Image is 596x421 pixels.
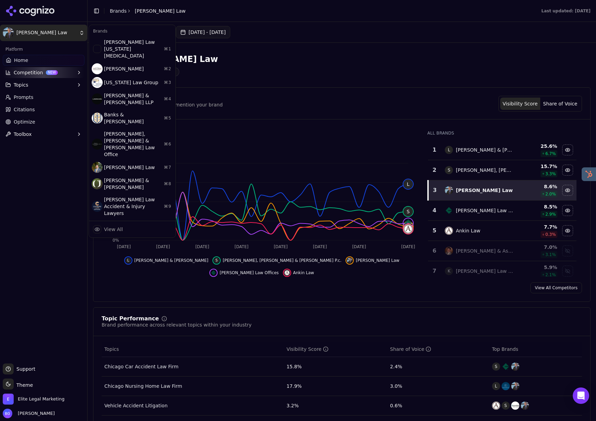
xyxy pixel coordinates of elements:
img: Aaron Herbert [92,63,103,74]
div: [PERSON_NAME] Law Accident & Injury Lawyers [90,193,174,219]
img: Bishop, Del Vecchio & Beeks Law Office [92,139,103,150]
div: Current brand: Malman Law [89,25,176,238]
span: ⌘ 4 [164,96,171,102]
div: View All [104,226,123,233]
div: [PERSON_NAME] [90,62,174,76]
div: Brands [90,26,174,36]
div: [PERSON_NAME] & [PERSON_NAME] [90,174,174,193]
span: ⌘ 8 [164,181,171,187]
span: ⌘ 2 [164,66,171,72]
img: Armstrong Lee & Baker LLP [92,93,103,104]
span: ⌘ 3 [164,80,171,85]
img: Cohen & Jaffe [92,178,103,189]
span: ⌘ 7 [164,165,171,170]
span: ⌘ 5 [164,115,171,121]
span: ⌘ 9 [164,204,171,209]
img: Colburn Law Washington Dog Bite [92,43,103,54]
div: [PERSON_NAME] & [PERSON_NAME] LLP [90,89,174,109]
span: ⌘ 6 [164,141,171,147]
img: Colburn Law Accident & Injury Lawyers [92,201,103,212]
span: ⌘ 1 [164,46,171,52]
div: [PERSON_NAME] Law [90,161,174,174]
img: Banks & Brower [92,113,103,124]
div: Banks & [PERSON_NAME] [90,109,174,128]
div: [US_STATE] Law Group [90,76,174,89]
img: Cannon Law [92,162,103,173]
img: Arizona Law Group [92,77,103,88]
div: [PERSON_NAME], [PERSON_NAME] & [PERSON_NAME] Law Office [90,128,174,161]
div: [PERSON_NAME] Law [US_STATE] [MEDICAL_DATA] [90,36,174,62]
